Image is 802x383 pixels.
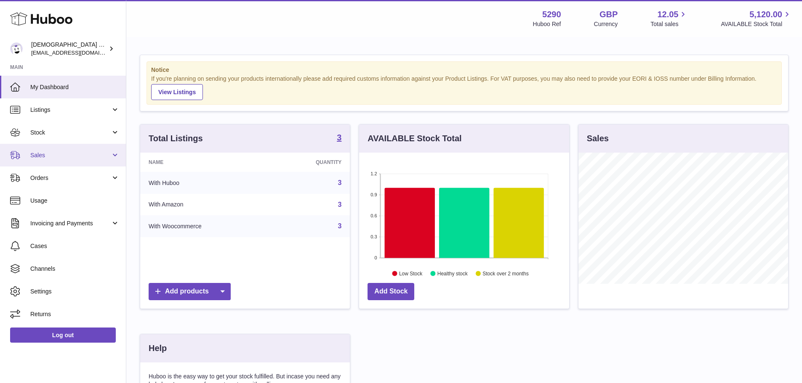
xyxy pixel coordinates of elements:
[30,219,111,227] span: Invoicing and Payments
[30,83,120,91] span: My Dashboard
[151,84,203,100] a: View Listings
[650,20,688,28] span: Total sales
[337,133,341,143] a: 3
[30,288,120,296] span: Settings
[151,75,777,100] div: If you're planning on sending your products internationally please add required customs informati...
[30,197,120,205] span: Usage
[594,20,618,28] div: Currency
[10,328,116,343] a: Log out
[337,133,341,142] strong: 3
[375,255,377,260] text: 0
[437,270,468,276] text: Healthy stock
[140,172,270,194] td: With Huboo
[650,9,688,28] a: 12.05 Total sales
[140,153,270,172] th: Name
[483,270,529,276] text: Stock over 2 months
[149,283,231,300] a: Add products
[151,66,777,74] strong: Notice
[10,42,23,55] img: info@muslimcharity.org.uk
[30,174,111,182] span: Orders
[533,20,561,28] div: Huboo Ref
[30,151,111,159] span: Sales
[140,194,270,216] td: With Amazon
[587,133,609,144] h3: Sales
[657,9,678,20] span: 12.05
[721,20,792,28] span: AVAILABLE Stock Total
[149,133,203,144] h3: Total Listings
[721,9,792,28] a: 5,120.00 AVAILABLE Stock Total
[30,106,111,114] span: Listings
[368,283,414,300] a: Add Stock
[270,153,350,172] th: Quantity
[30,242,120,250] span: Cases
[31,41,107,57] div: [DEMOGRAPHIC_DATA] Charity
[31,49,124,56] span: [EMAIL_ADDRESS][DOMAIN_NAME]
[30,129,111,137] span: Stock
[30,310,120,318] span: Returns
[749,9,782,20] span: 5,120.00
[371,213,377,218] text: 0.6
[542,9,561,20] strong: 5290
[399,270,423,276] text: Low Stock
[371,192,377,197] text: 0.9
[30,265,120,273] span: Channels
[149,343,167,354] h3: Help
[338,201,341,208] a: 3
[140,215,270,237] td: With Woocommerce
[338,179,341,186] a: 3
[600,9,618,20] strong: GBP
[338,222,341,230] a: 3
[368,133,461,144] h3: AVAILABLE Stock Total
[371,234,377,239] text: 0.3
[371,171,377,176] text: 1.2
